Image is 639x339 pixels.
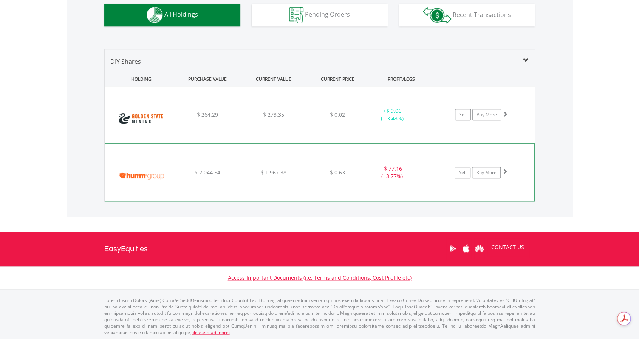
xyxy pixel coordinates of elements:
button: Pending Orders [252,4,388,26]
span: $ 9.06 [386,107,401,114]
a: Huawei [473,237,486,260]
span: $ 1 967.38 [261,169,286,176]
img: EQU.AU.HUM.png [109,153,174,199]
a: Google Play [446,237,460,260]
div: CURRENT VALUE [241,72,306,86]
span: Pending Orders [305,10,350,18]
button: Recent Transactions [399,4,535,26]
a: Sell [455,167,470,178]
span: $ 273.35 [263,111,284,118]
a: EasyEquities [104,232,148,266]
span: $ 2 044.54 [195,169,220,176]
span: $ 0.63 [330,169,345,176]
span: $ 77.16 [384,165,402,172]
a: Sell [455,109,471,120]
button: All Holdings [104,4,240,26]
img: EQU.AU.GSM.png [108,96,173,141]
div: PROFIT/LOSS [369,72,434,86]
a: Buy More [472,167,501,178]
a: CONTACT US [486,237,529,258]
img: holdings-wht.png [147,7,163,23]
a: Buy More [472,109,501,120]
div: - (- 3.77%) [364,165,420,180]
span: DIY Shares [110,57,141,66]
a: Apple [460,237,473,260]
a: Access Important Documents (i.e. Terms and Conditions, Cost Profile etc) [228,274,412,281]
div: PURCHASE VALUE [175,72,240,86]
div: HOLDING [105,72,174,86]
span: All Holdings [164,10,198,18]
div: CURRENT PRICE [307,72,367,86]
span: $ 264.29 [196,111,218,118]
p: Lorem Ipsum Dolors (Ame) Con a/e SeddOeiusmod tem InciDiduntut Lab Etd mag aliquaen admin veniamq... [104,297,535,336]
div: + (+ 3.43%) [364,107,421,122]
img: pending_instructions-wht.png [289,7,303,23]
img: transactions-zar-wht.png [423,7,451,23]
span: Recent Transactions [453,10,511,18]
span: $ 0.02 [330,111,345,118]
a: please read more: [191,329,230,336]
